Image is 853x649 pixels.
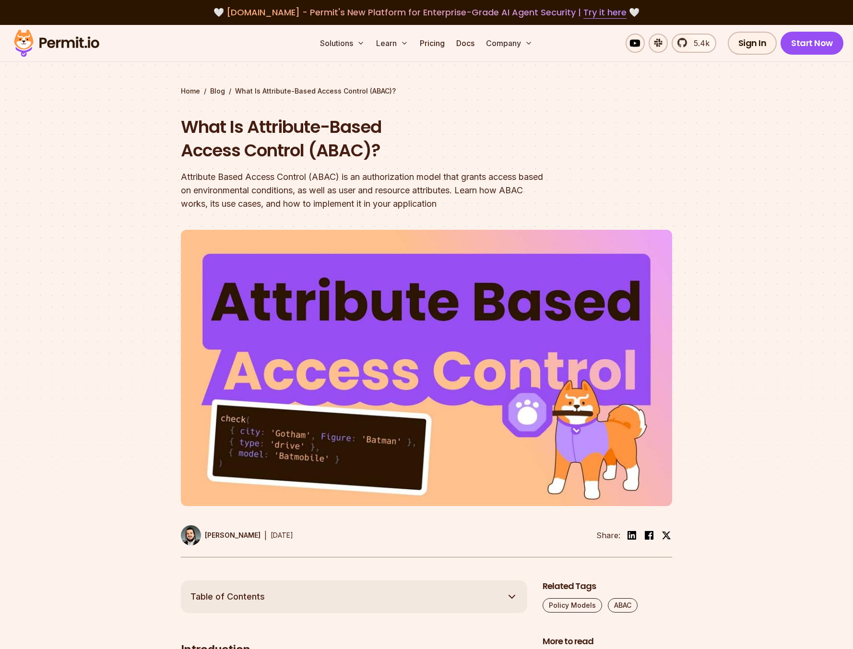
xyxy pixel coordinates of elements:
[372,34,412,53] button: Learn
[210,86,225,96] a: Blog
[781,32,843,55] a: Start Now
[181,230,672,506] img: What Is Attribute-Based Access Control (ABAC)?
[181,580,527,613] button: Table of Contents
[543,580,672,592] h2: Related Tags
[205,531,261,540] p: [PERSON_NAME]
[452,34,478,53] a: Docs
[23,6,830,19] div: 🤍 🤍
[608,598,638,613] a: ABAC
[728,32,777,55] a: Sign In
[264,530,267,541] div: |
[626,530,638,541] img: linkedin
[181,525,201,545] img: Gabriel L. Manor
[181,170,549,211] div: Attribute Based Access Control (ABAC) is an authorization model that grants access based on envir...
[181,115,549,163] h1: What Is Attribute-Based Access Control (ABAC)?
[543,598,602,613] a: Policy Models
[181,86,200,96] a: Home
[643,530,655,541] img: facebook
[190,590,265,603] span: Table of Contents
[543,636,672,648] h2: More to read
[416,34,449,53] a: Pricing
[596,530,620,541] li: Share:
[181,525,261,545] a: [PERSON_NAME]
[316,34,368,53] button: Solutions
[271,531,293,539] time: [DATE]
[226,6,627,18] span: [DOMAIN_NAME] - Permit's New Platform for Enterprise-Grade AI Agent Security |
[482,34,536,53] button: Company
[672,34,716,53] a: 5.4k
[583,6,627,19] a: Try it here
[688,37,710,49] span: 5.4k
[662,531,671,540] img: twitter
[181,86,672,96] div: / /
[10,27,104,59] img: Permit logo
